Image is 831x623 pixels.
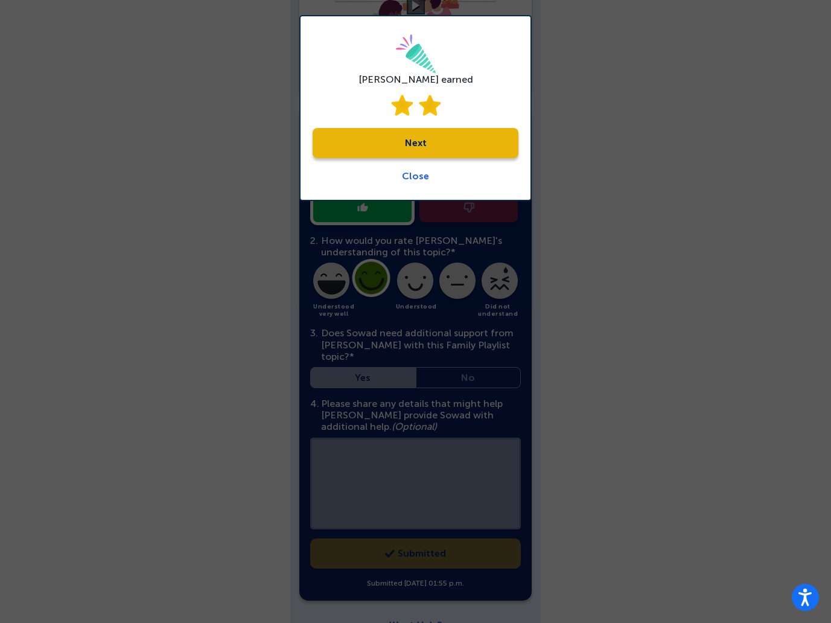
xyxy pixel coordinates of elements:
[402,170,429,182] a: Close
[358,74,473,85] div: [PERSON_NAME] earned
[313,128,518,158] a: Next
[391,95,413,116] img: star
[419,95,441,116] img: star
[395,34,436,74] img: celebrate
